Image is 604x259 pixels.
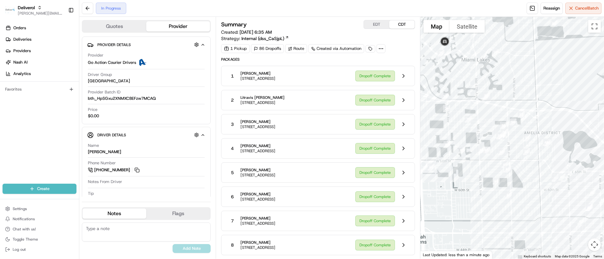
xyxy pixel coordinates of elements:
[497,119,509,132] div: 55
[489,47,501,59] div: 79
[240,76,275,81] span: [STREET_ADDRESS]
[13,71,31,77] span: Analytics
[240,197,275,202] span: [STREET_ADDRESS]
[240,124,275,129] span: [STREET_ADDRESS]
[88,60,136,65] span: Go Action Courier Drivers
[588,20,601,33] button: Toggle fullscreen view
[88,160,116,166] span: Phone Number
[240,192,275,197] span: [PERSON_NAME]
[423,20,450,33] button: Show street map
[240,71,275,76] span: [PERSON_NAME]
[231,145,234,152] span: 4
[240,148,275,153] span: [STREET_ADDRESS]
[97,133,126,138] span: Driver Details
[480,90,492,102] div: 73
[221,44,250,53] div: 1 Pickup
[18,4,35,11] button: Deliverol
[88,113,99,119] span: $0.00
[507,116,519,128] div: 54
[3,23,79,33] a: Orders
[548,17,560,30] div: 80
[450,20,485,33] button: Show satellite imagery
[240,143,275,148] span: [PERSON_NAME]
[498,126,510,138] div: 56
[518,111,530,123] div: 52
[221,35,289,42] div: Strategy:
[139,59,146,66] img: ActionCourier.png
[88,149,121,155] div: [PERSON_NAME]
[450,7,463,19] div: 77
[146,21,210,31] button: Provider
[555,255,589,258] span: Map data ©2025 Google
[3,184,76,194] button: Create
[37,186,49,192] span: Create
[588,238,601,251] button: Map camera controls
[231,169,234,176] span: 5
[3,3,66,18] button: DeliverolDeliverol[PERSON_NAME][EMAIL_ADDRESS][PERSON_NAME][DOMAIN_NAME]
[240,221,275,226] span: [STREET_ADDRESS]
[97,42,131,47] span: Provider Details
[494,130,506,142] div: 59
[240,100,285,105] span: [STREET_ADDRESS]
[456,144,468,156] div: 67
[583,201,595,214] div: 45
[87,39,205,50] button: Provider Details
[285,44,307,53] div: Route
[556,171,568,183] div: 47
[88,179,122,185] span: Notes From Driver
[240,245,275,250] span: [STREET_ADDRESS]
[240,173,275,178] span: [STREET_ADDRESS]
[496,130,508,142] div: 57
[490,175,502,187] div: 64
[3,225,76,234] button: Chat with us!
[575,215,587,227] div: 43
[88,167,141,174] a: [PHONE_NUMBER]
[499,159,511,171] div: 61
[593,255,602,258] a: Terms (opens in new tab)
[3,69,79,79] a: Analytics
[520,146,532,158] div: 50
[435,47,447,59] div: 75
[3,245,76,254] button: Log out
[82,21,146,31] button: Quotes
[502,189,515,201] div: 63
[88,191,94,196] span: Tip
[575,5,599,11] span: Cancel Batch
[496,130,508,142] div: 58
[88,78,130,84] span: [GEOGRAPHIC_DATA]
[94,167,130,173] span: [PHONE_NUMBER]
[13,48,31,54] span: Providers
[543,5,560,11] span: Reassign
[241,35,289,42] a: Internal (dss_CaSjpL)
[308,44,364,53] a: Created via Automation
[439,91,451,103] div: 74
[13,247,26,252] span: Log out
[364,20,389,29] button: EDT
[231,73,234,79] span: 1
[88,143,99,148] span: Name
[251,44,284,53] div: 86 Dropoffs
[524,254,551,259] button: Keyboard shortcuts
[422,250,443,259] a: Open this area in Google Maps (opens a new window)
[240,119,275,124] span: [PERSON_NAME]
[420,251,492,259] div: Last Updated: less than a minute ago
[240,167,275,173] span: [PERSON_NAME]
[3,84,76,94] div: Favorites
[231,97,234,103] span: 2
[240,240,275,245] span: [PERSON_NAME]
[13,227,36,232] span: Chat with us!
[3,57,79,67] a: Nash AI
[502,163,514,175] div: 62
[221,29,272,35] span: Created:
[87,130,205,140] button: Driver Details
[18,11,63,16] span: [PERSON_NAME][EMAIL_ADDRESS][PERSON_NAME][DOMAIN_NAME]
[583,202,595,214] div: 44
[441,103,453,115] div: 71
[88,96,156,101] span: bth_HpSGxu2XNMXC8EFzw7MCAQ
[521,132,533,144] div: 51
[231,218,234,224] span: 7
[425,161,437,173] div: 68
[515,108,527,120] div: 53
